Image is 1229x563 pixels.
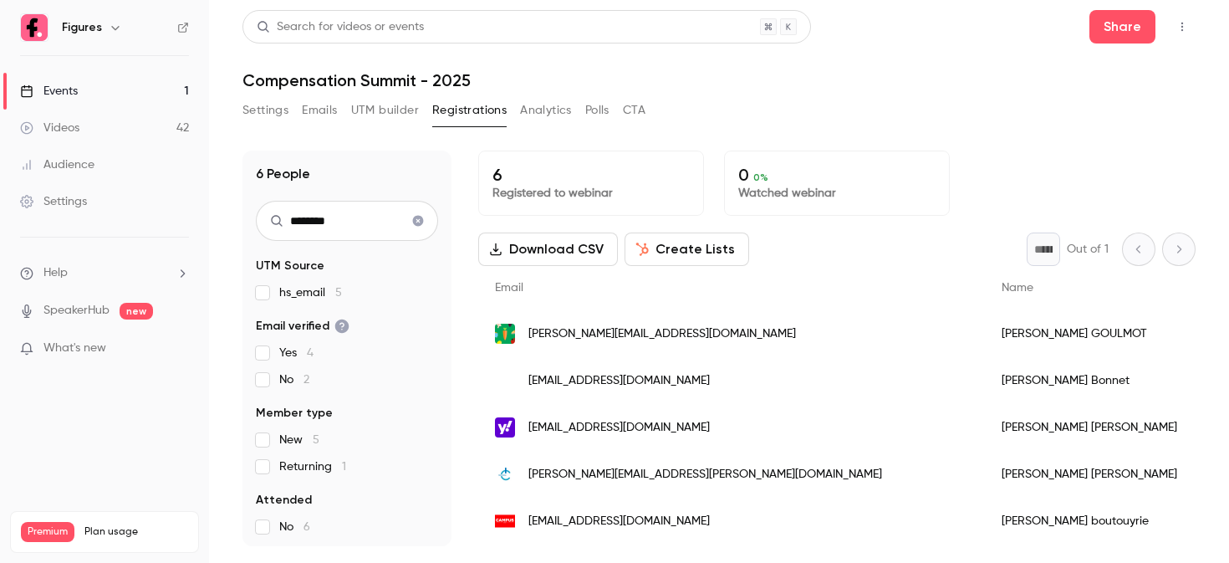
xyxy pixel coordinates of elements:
span: [PERSON_NAME][EMAIL_ADDRESS][DOMAIN_NAME] [528,325,796,343]
span: Member type [256,405,333,422]
span: New [279,432,319,448]
button: Create Lists [625,233,749,266]
img: groupelemonde.fr [495,511,515,531]
button: Share [1089,10,1155,44]
img: Figures [21,14,48,41]
img: ficade.fr [495,371,515,391]
div: [PERSON_NAME] boutouyrie [985,498,1194,545]
span: new [120,303,153,320]
span: 5 [335,287,342,299]
button: UTM builder [351,97,419,124]
h1: Compensation Summit - 2025 [242,70,1196,90]
span: [EMAIL_ADDRESS][DOMAIN_NAME] [528,513,710,530]
button: Registrations [432,97,507,124]
span: Email [495,282,523,294]
div: [PERSON_NAME] GOULMOT [985,310,1194,357]
span: Plan usage [84,525,188,539]
button: Clear search [405,207,431,234]
span: No [279,371,309,388]
div: Search for videos or events [257,18,424,36]
button: Settings [242,97,288,124]
span: Help [43,264,68,282]
div: [PERSON_NAME] [PERSON_NAME] [985,404,1194,451]
span: 2 [303,374,309,386]
h1: 6 People [256,164,310,184]
span: hs_email [279,284,342,301]
button: Emails [302,97,337,124]
span: 0 % [753,171,768,183]
p: Watched webinar [738,185,936,202]
span: Attended [256,492,312,509]
span: UTM Source [256,258,324,274]
img: yahoo.fr [495,417,515,438]
div: [PERSON_NAME] Bonnet [985,357,1194,404]
p: Registered to webinar [492,185,690,202]
span: Premium [21,522,74,542]
button: Download CSV [478,233,618,266]
iframe: Noticeable Trigger [169,341,189,356]
button: Analytics [520,97,572,124]
img: quitoque.fr [495,324,515,344]
div: [PERSON_NAME] [PERSON_NAME] [985,451,1194,498]
span: 6 [303,521,310,533]
span: Yes [279,345,314,361]
a: SpeakerHub [43,302,110,320]
p: 0 [738,165,936,185]
span: 1 [342,461,346,473]
p: Out of 1 [1067,241,1109,258]
div: Events [20,83,78,100]
p: 6 [492,165,690,185]
div: Videos [20,120,79,136]
div: Settings [20,193,87,210]
li: help-dropdown-opener [20,264,189,282]
span: [PERSON_NAME][EMAIL_ADDRESS][PERSON_NAME][DOMAIN_NAME] [528,466,882,484]
img: hemulsion.fr [495,464,515,484]
span: 4 [307,347,314,359]
span: What's new [43,340,106,357]
span: Name [1002,282,1033,294]
h6: Figures [62,19,102,36]
button: Polls [585,97,609,124]
span: Returning [279,458,346,475]
button: CTA [623,97,645,124]
div: Audience [20,156,94,173]
span: No [279,519,310,535]
span: [EMAIL_ADDRESS][DOMAIN_NAME] [528,372,710,390]
span: 5 [313,434,319,446]
span: [EMAIL_ADDRESS][DOMAIN_NAME] [528,419,710,437]
span: Email verified [256,318,349,335]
